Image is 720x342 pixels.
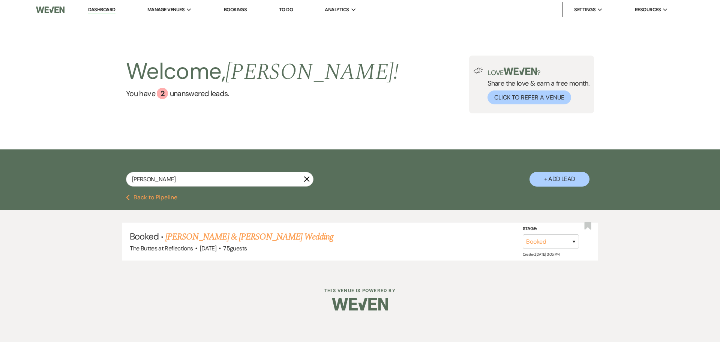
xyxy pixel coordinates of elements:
img: Weven Logo [36,2,64,18]
span: [DATE] [200,244,216,252]
input: Search by name, event date, email address or phone number [126,172,313,187]
a: To Do [279,6,293,13]
img: loud-speaker-illustration.svg [474,68,483,74]
button: Click to Refer a Venue [487,90,571,104]
a: [PERSON_NAME] & [PERSON_NAME] Wedding [165,230,333,244]
span: Analytics [325,6,349,14]
span: Manage Venues [147,6,184,14]
span: Booked [130,231,158,242]
span: The Buttes at Reflections [130,244,193,252]
img: weven-logo-green.svg [504,68,537,75]
p: Love ? [487,68,589,76]
span: Resources [635,6,661,14]
div: 2 [157,88,168,99]
span: 75 guests [223,244,247,252]
h2: Welcome, [126,56,399,88]
span: Settings [574,6,595,14]
span: Created: [DATE] 3:05 PM [523,252,559,257]
div: Share the love & earn a free month. [483,68,589,104]
button: Back to Pipeline [126,194,177,200]
a: Dashboard [88,6,115,14]
a: You have 2 unanswered leads. [126,88,399,99]
img: Weven Logo [332,291,388,317]
label: Stage: [523,224,579,233]
a: Bookings [224,6,247,13]
button: + Add Lead [529,172,589,187]
span: [PERSON_NAME] ! [225,55,399,89]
